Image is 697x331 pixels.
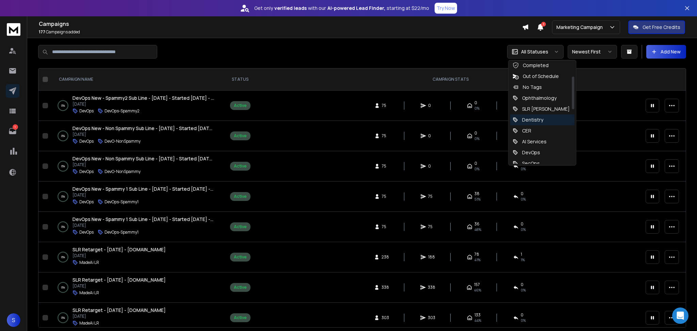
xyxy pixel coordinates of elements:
[79,139,94,144] p: DevOps
[513,84,542,91] div: No Tags
[61,314,65,321] p: 0 %
[79,320,99,326] p: MadeAi LR
[7,23,20,36] img: logo
[72,186,340,192] span: DevOps New - Spammy 1 Sub Line - [DATE] - Started [DATE] - [DOMAIN_NAME], [DOMAIN_NAME] and [DOMA...
[474,166,480,172] span: 0%
[234,254,247,260] div: Active
[474,318,481,323] span: 44 %
[234,103,247,108] div: Active
[474,287,481,293] span: 46 %
[7,313,20,327] button: S
[513,160,540,167] div: SecOps
[72,246,166,253] span: SLR Retarget - [DATE] - [DOMAIN_NAME]
[72,277,166,283] span: SLR Retarget - [DATE] - [DOMAIN_NAME]
[79,169,94,174] p: DevOps
[72,101,214,107] p: [DATE]
[521,257,525,263] span: 1 %
[51,272,221,303] td: 0%SLR Retarget - [DATE] - [DOMAIN_NAME][DATE]MadeAi LR
[474,196,481,202] span: 51 %
[72,314,166,319] p: [DATE]
[274,5,307,12] strong: verified leads
[72,246,166,253] a: SLR Retarget - [DATE] - [DOMAIN_NAME]
[474,106,480,111] span: 0%
[72,223,214,228] p: [DATE]
[234,224,247,230] div: Active
[382,285,389,290] span: 338
[428,163,435,169] span: 0
[72,155,214,162] a: DevOps New - Non Spammy Sub Line - [DATE] - Started [DATE] - [DOMAIN_NAME], [DOMAIN_NAME] and [DO...
[61,284,65,291] p: 0 %
[382,254,389,260] span: 238
[428,103,435,108] span: 0
[382,163,389,169] span: 75
[72,192,214,198] p: [DATE]
[254,5,429,12] p: Get only with our starting at $22/mo
[234,285,247,290] div: Active
[104,199,139,205] p: DevOps-Spammy1
[61,254,65,261] p: 0 %
[474,227,481,232] span: 48 %
[61,223,65,230] p: 0 %
[646,45,686,59] button: Add New
[521,312,523,318] span: 0
[474,100,477,106] span: 0
[234,194,247,199] div: Active
[72,95,214,101] a: DevOps New - Spammy2 Sub Line - [DATE] - Started [DATE] - [DOMAIN_NAME], [DOMAIN_NAME] and [DOMAI...
[521,252,522,257] span: 1
[521,282,523,287] span: 0
[474,221,480,227] span: 36
[79,108,94,114] p: DevOps
[72,216,340,222] span: DevOps New - Spammy 1 Sub Line - [DATE] - Started [DATE] - [DOMAIN_NAME], [DOMAIN_NAME] and [DOMA...
[259,68,642,91] th: CAMPAIGN STATS
[234,133,247,139] div: Active
[61,102,65,109] p: 0 %
[72,283,166,289] p: [DATE]
[474,257,481,263] span: 41 %
[474,136,480,141] span: 0%
[474,252,479,257] span: 78
[521,318,526,323] span: 0 %
[521,287,526,293] span: 0 %
[513,149,540,156] div: DevOps
[513,116,543,123] div: Dentistry
[428,254,435,260] span: 188
[382,315,389,320] span: 303
[51,68,221,91] th: CAMPAIGN NAME
[234,315,247,320] div: Active
[428,285,435,290] span: 338
[428,133,435,139] span: 0
[61,163,65,170] p: 0 %
[474,191,480,196] span: 38
[104,230,139,235] p: DevOps-Spammy1
[72,186,214,192] a: DevOps New - Spammy 1 Sub Line - [DATE] - Started [DATE] - [DOMAIN_NAME], [DOMAIN_NAME] and [DOMA...
[382,133,389,139] span: 75
[382,103,389,108] span: 75
[72,162,214,168] p: [DATE]
[521,191,523,196] span: 0
[51,242,221,272] td: 0%SLR Retarget - [DATE] - [DOMAIN_NAME][DATE]MadeAi LR
[513,106,570,112] div: SLR [PERSON_NAME]
[382,224,389,230] span: 75
[513,138,547,145] div: AI Services
[51,212,221,242] td: 0%DevOps New - Spammy 1 Sub Line - [DATE] - Started [DATE] - [DOMAIN_NAME], [DOMAIN_NAME] and [DO...
[72,216,214,223] a: DevOps New - Spammy 1 Sub Line - [DATE] - Started [DATE] - [DOMAIN_NAME], [DOMAIN_NAME] and [DOMA...
[428,224,435,230] span: 75
[435,3,457,14] button: Try Now
[51,182,221,212] td: 0%DevOps New - Spammy 1 Sub Line - [DATE] - Started [DATE] - [DOMAIN_NAME], [DOMAIN_NAME] and [DO...
[221,68,259,91] th: STATUS
[79,260,99,265] p: MadeAi LR
[428,315,435,320] span: 303
[513,62,549,69] div: Completed
[72,125,214,132] a: DevOps New - Non Spammy Sub Line - [DATE] - Started [DATE] - [DOMAIN_NAME], [DOMAIN_NAME] and [DO...
[39,29,522,35] p: Campaigns added
[61,132,65,139] p: 0 %
[51,91,221,121] td: 0%DevOps New - Spammy2 Sub Line - [DATE] - Started [DATE] - [DOMAIN_NAME], [DOMAIN_NAME] and [DOM...
[72,307,166,314] a: SLR Retarget - [DATE] - [DOMAIN_NAME]
[474,161,477,166] span: 0
[104,139,141,144] p: DevO-NonSpammy
[79,199,94,205] p: DevOps
[521,48,548,55] p: All Statuses
[327,5,385,12] strong: AI-powered Lead Finder,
